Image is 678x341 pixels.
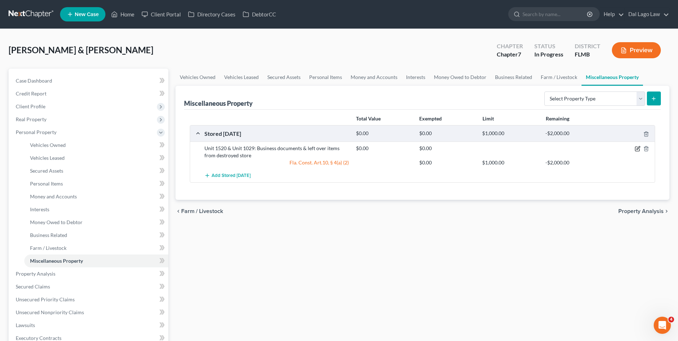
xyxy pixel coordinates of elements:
div: Status [534,42,563,50]
div: $0.00 [416,130,479,137]
div: District [575,42,600,50]
div: $0.00 [352,130,416,137]
strong: Exempted [419,115,442,122]
a: Home [108,8,138,21]
span: Unsecured Nonpriority Claims [16,309,84,315]
div: FLMB [575,50,600,59]
a: Vehicles Owned [175,69,220,86]
span: Farm / Livestock [30,245,66,251]
span: Money and Accounts [30,193,77,199]
div: $0.00 [352,145,416,152]
a: Business Related [24,229,168,242]
input: Search by name... [523,8,588,21]
span: Real Property [16,116,46,122]
button: chevron_left Farm / Livestock [175,208,223,214]
div: -$2,000.00 [542,159,605,166]
a: Money Owed to Debtor [24,216,168,229]
a: Miscellaneous Property [582,69,643,86]
strong: Total Value [356,115,381,122]
a: Interests [402,69,430,86]
span: Executory Contracts [16,335,61,341]
a: Money Owed to Debtor [430,69,491,86]
a: Business Related [491,69,536,86]
span: Secured Claims [16,283,50,290]
span: Money Owed to Debtor [30,219,83,225]
span: Property Analysis [618,208,664,214]
span: Miscellaneous Property [30,258,83,264]
div: Miscellaneous Property [184,99,253,108]
div: -$2,000.00 [542,130,605,137]
a: Farm / Livestock [536,69,582,86]
span: Case Dashboard [16,78,52,84]
button: Property Analysis chevron_right [618,208,669,214]
div: Stored [DATE] [201,130,352,137]
span: [PERSON_NAME] & [PERSON_NAME] [9,45,153,55]
div: In Progress [534,50,563,59]
a: Money and Accounts [24,190,168,203]
span: Secured Assets [30,168,63,174]
i: chevron_right [664,208,669,214]
div: Fla. Const. Art.10, § 4(a) (2) [201,159,352,166]
strong: Limit [482,115,494,122]
a: Lawsuits [10,319,168,332]
a: Secured Assets [263,69,305,86]
div: $1,000.00 [479,130,542,137]
span: Farm / Livestock [181,208,223,214]
a: Interests [24,203,168,216]
span: 4 [668,317,674,322]
iframe: Intercom live chat [654,317,671,334]
span: 7 [518,51,521,58]
a: Vehicles Owned [24,139,168,152]
a: Vehicles Leased [220,69,263,86]
span: Vehicles Owned [30,142,66,148]
a: DebtorCC [239,8,279,21]
a: Case Dashboard [10,74,168,87]
a: Credit Report [10,87,168,100]
a: Personal Items [305,69,346,86]
span: Add Stored [DATE] [212,173,251,179]
a: Miscellaneous Property [24,254,168,267]
div: Chapter [497,42,523,50]
div: Unit 1520 & Unit 1029: Business documents & left over items from destroyed store [201,145,352,159]
a: Property Analysis [10,267,168,280]
button: Preview [612,42,661,58]
span: Lawsuits [16,322,35,328]
span: New Case [75,12,99,17]
a: Vehicles Leased [24,152,168,164]
a: Client Portal [138,8,184,21]
a: Farm / Livestock [24,242,168,254]
div: Chapter [497,50,523,59]
span: Unsecured Priority Claims [16,296,75,302]
a: Directory Cases [184,8,239,21]
a: Personal Items [24,177,168,190]
span: Property Analysis [16,271,55,277]
i: chevron_left [175,208,181,214]
a: Unsecured Priority Claims [10,293,168,306]
a: Unsecured Nonpriority Claims [10,306,168,319]
span: Personal Property [16,129,56,135]
strong: Remaining [546,115,569,122]
span: Credit Report [16,90,46,97]
div: $1,000.00 [479,159,542,166]
a: Secured Assets [24,164,168,177]
a: Dal Lago Law [625,8,669,21]
a: Money and Accounts [346,69,402,86]
a: Help [600,8,624,21]
button: Add Stored [DATE] [204,169,251,182]
a: Secured Claims [10,280,168,293]
span: Business Related [30,232,67,238]
span: Client Profile [16,103,45,109]
span: Vehicles Leased [30,155,65,161]
span: Interests [30,206,49,212]
div: $0.00 [416,159,479,166]
div: $0.00 [416,145,479,152]
span: Personal Items [30,181,63,187]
